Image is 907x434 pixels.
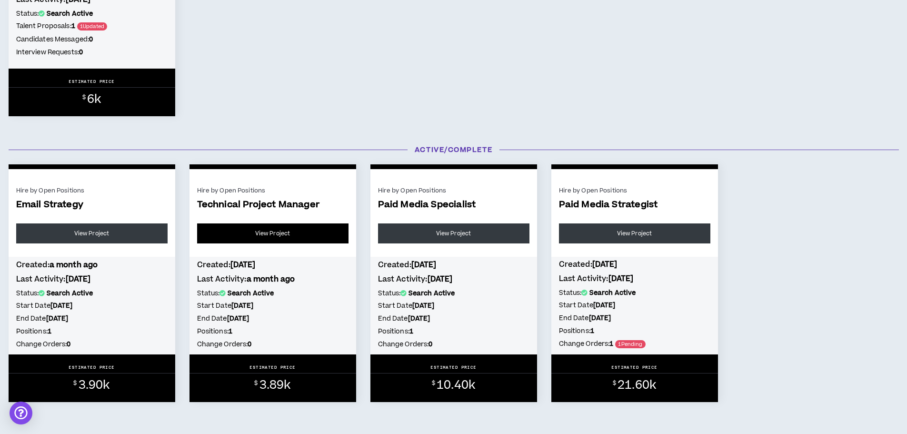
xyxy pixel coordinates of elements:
span: Email Strategy [16,200,168,211]
h5: Change Orders: [16,339,168,350]
span: Paid Media Specialist [378,200,529,211]
span: 10.40k [437,377,475,394]
b: 1 [409,327,413,336]
span: 1 Pending [615,340,645,348]
b: Search Active [228,289,274,298]
h5: Talent Proposals: [16,21,168,32]
b: [DATE] [66,274,91,284]
h5: Positions: [197,326,349,337]
b: [DATE] [230,260,256,270]
h5: Interview Requests: [16,47,168,58]
h4: Last Activity: [16,274,168,284]
b: a month ago [50,260,98,270]
b: 0 [248,340,251,349]
h3: Active/Complete [1,145,906,155]
span: 21.60k [618,377,656,394]
p: ESTIMATED PRICE [69,79,115,84]
h5: Positions: [378,326,529,337]
b: 1 [229,327,232,336]
b: 1 [48,327,51,336]
h4: Created: [16,260,168,270]
div: Hire by Open Positions [559,186,710,195]
b: [DATE] [412,301,435,311]
span: 6k [87,91,101,108]
b: Search Active [47,9,93,19]
p: ESTIMATED PRICE [69,364,115,370]
h5: Change Orders: [559,339,710,350]
h5: Positions: [16,326,168,337]
sup: $ [254,379,258,387]
h5: End Date [378,313,529,324]
b: 1 [609,339,613,349]
b: [DATE] [593,301,616,310]
h5: Start Date [559,300,710,311]
b: [DATE] [428,274,453,284]
b: [DATE] [50,301,73,311]
h5: Status: [16,9,168,19]
a: View Project [16,223,168,243]
span: 1 Updated [77,22,107,30]
b: Search Active [589,288,636,298]
div: Hire by Open Positions [16,186,168,195]
h4: Last Activity: [378,274,529,284]
span: Technical Project Manager [197,200,349,211]
h5: Start Date [378,301,529,311]
h5: End Date [559,313,710,323]
b: 0 [89,35,93,44]
b: 1 [71,21,75,31]
span: 3.89k [259,377,291,394]
b: [DATE] [408,314,430,323]
h5: Status: [16,288,168,299]
sup: $ [613,379,616,387]
span: Paid Media Strategist [559,200,710,211]
h5: Candidates Messaged: [16,34,168,45]
h5: Start Date [197,301,349,311]
div: Open Intercom Messenger [10,402,32,424]
sup: $ [432,379,435,387]
span: 3.90k [79,377,110,394]
sup: $ [73,379,77,387]
h5: Status: [559,288,710,298]
sup: $ [82,93,86,101]
p: ESTIMATED PRICE [430,364,477,370]
h4: Last Activity: [559,273,710,284]
h5: Change Orders: [197,339,349,350]
b: 0 [79,48,83,57]
b: 1 [590,326,594,336]
h4: Created: [559,259,710,270]
h5: Status: [378,288,529,299]
b: [DATE] [608,273,634,284]
b: [DATE] [46,314,69,323]
b: 0 [67,340,70,349]
b: [DATE] [592,259,618,270]
b: [DATE] [227,314,249,323]
p: ESTIMATED PRICE [249,364,296,370]
b: Search Active [409,289,455,298]
h5: Positions: [559,326,710,336]
a: View Project [559,223,710,243]
h5: End Date [197,313,349,324]
h5: Change Orders: [378,339,529,350]
b: [DATE] [231,301,254,311]
a: View Project [378,223,529,243]
b: 0 [429,340,432,349]
div: Hire by Open Positions [197,186,349,195]
h4: Last Activity: [197,274,349,284]
b: Search Active [47,289,93,298]
a: View Project [197,223,349,243]
h4: Created: [197,260,349,270]
p: ESTIMATED PRICE [611,364,658,370]
div: Hire by Open Positions [378,186,529,195]
h5: Start Date [16,301,168,311]
b: [DATE] [411,260,437,270]
h4: Created: [378,260,529,270]
b: [DATE] [589,313,611,323]
h5: End Date [16,313,168,324]
b: a month ago [247,274,295,284]
h5: Status: [197,288,349,299]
